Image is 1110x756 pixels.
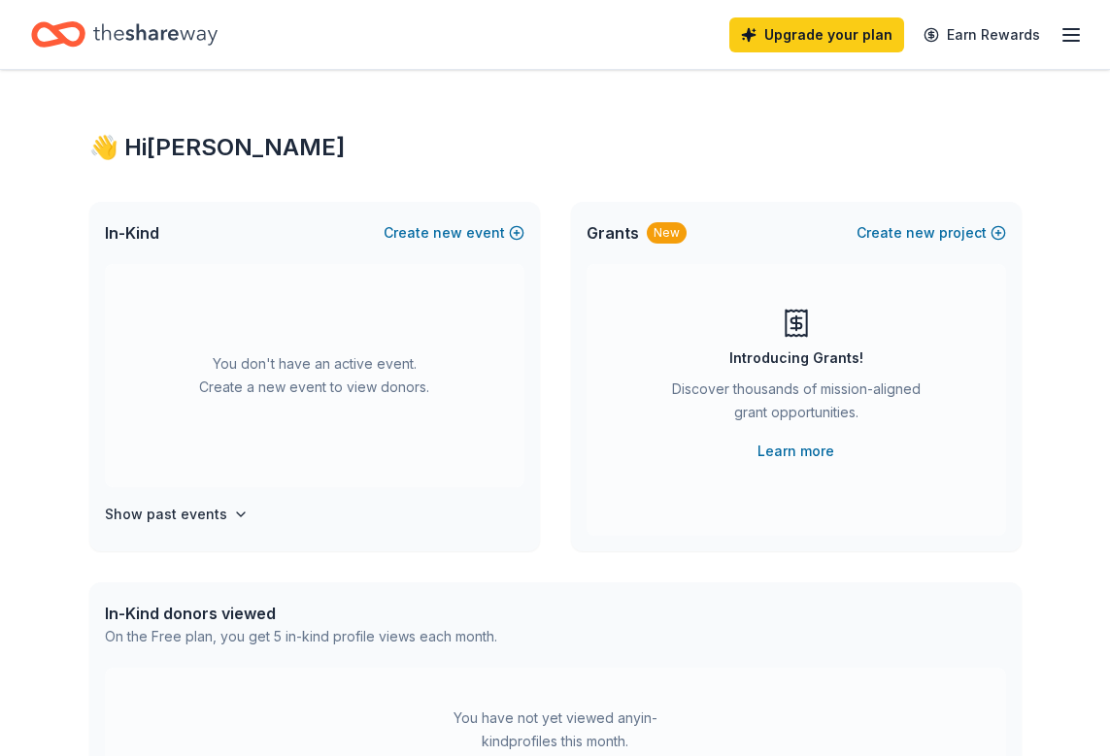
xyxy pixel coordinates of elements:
a: Upgrade your plan [729,17,904,52]
h4: Show past events [105,503,227,526]
div: You have not yet viewed any in-kind profiles this month. [434,707,677,753]
div: 👋 Hi [PERSON_NAME] [89,132,1022,163]
button: Createnewevent [384,221,524,245]
span: new [433,221,462,245]
a: Earn Rewards [912,17,1052,52]
div: Discover thousands of mission-aligned grant opportunities. [664,378,928,432]
div: You don't have an active event. Create a new event to view donors. [105,264,524,487]
div: On the Free plan, you get 5 in-kind profile views each month. [105,625,497,648]
span: Grants [587,221,639,245]
button: Createnewproject [857,221,1006,245]
button: Show past events [105,503,249,526]
span: In-Kind [105,221,159,245]
div: New [647,222,687,244]
div: In-Kind donors viewed [105,602,497,625]
div: Introducing Grants! [729,346,863,370]
span: new [906,221,935,245]
a: Learn more [757,440,834,463]
a: Home [31,12,218,57]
